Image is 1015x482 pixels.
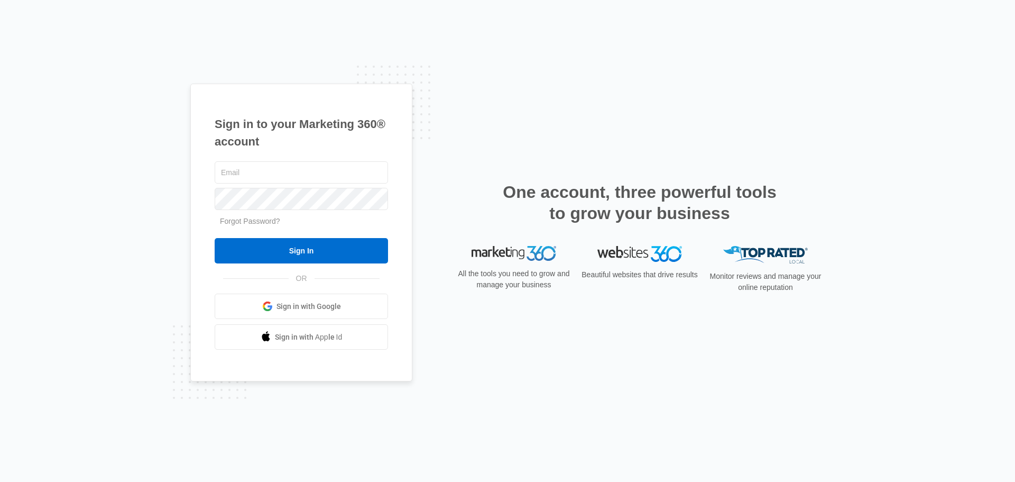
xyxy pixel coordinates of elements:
[215,115,388,150] h1: Sign in to your Marketing 360® account
[472,246,556,261] img: Marketing 360
[220,217,280,225] a: Forgot Password?
[215,238,388,263] input: Sign In
[215,324,388,350] a: Sign in with Apple Id
[500,181,780,224] h2: One account, three powerful tools to grow your business
[706,271,825,293] p: Monitor reviews and manage your online reputation
[215,294,388,319] a: Sign in with Google
[276,301,341,312] span: Sign in with Google
[597,246,682,261] img: Websites 360
[215,161,388,184] input: Email
[455,268,573,290] p: All the tools you need to grow and manage your business
[275,332,343,343] span: Sign in with Apple Id
[580,269,699,280] p: Beautiful websites that drive results
[723,246,808,263] img: Top Rated Local
[289,273,315,284] span: OR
